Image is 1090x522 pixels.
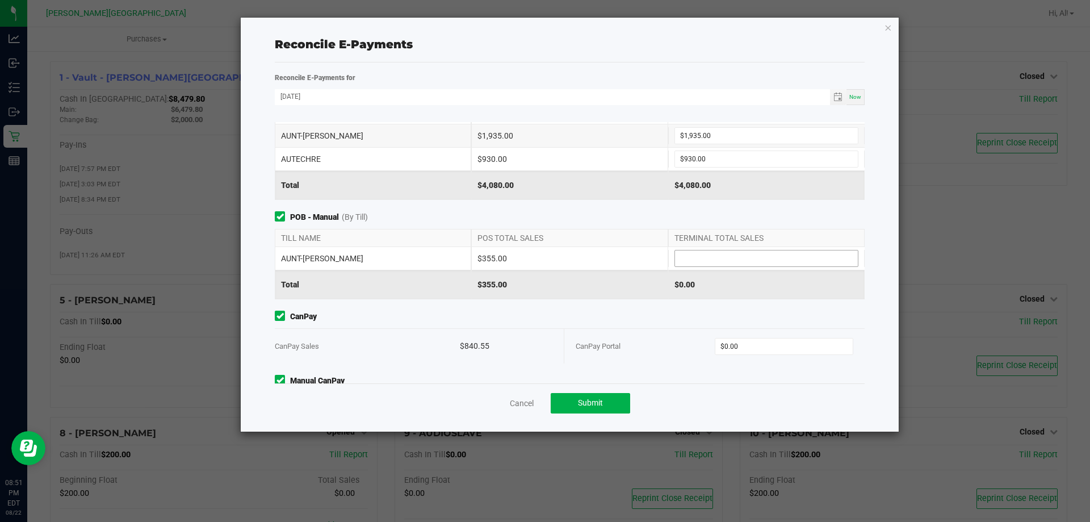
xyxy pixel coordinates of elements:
[275,36,865,53] div: Reconcile E-Payments
[275,89,830,103] input: Date
[342,211,368,223] span: (By Till)
[471,124,668,147] div: $1,935.00
[275,148,471,170] div: AUTECHRE
[275,342,319,350] span: CanPay Sales
[290,211,339,223] strong: POB - Manual
[471,247,668,270] div: $355.00
[510,398,534,409] a: Cancel
[275,171,471,199] div: Total
[471,270,668,299] div: $355.00
[668,270,865,299] div: $0.00
[275,229,471,247] div: TILL NAME
[578,398,603,407] span: Submit
[471,171,668,199] div: $4,080.00
[830,89,846,105] span: Toggle calendar
[275,247,471,270] div: AUNT-[PERSON_NAME]
[11,431,45,465] iframe: Resource center
[290,311,317,323] strong: CanPay
[471,148,668,170] div: $930.00
[275,375,290,387] form-toggle: Include in reconciliation
[275,270,471,299] div: Total
[290,375,345,387] strong: Manual CanPay
[668,229,865,247] div: TERMINAL TOTAL SALES
[460,329,552,364] div: $840.55
[471,229,668,247] div: POS TOTAL SALES
[551,393,630,414] button: Submit
[849,94,861,100] span: Now
[275,124,471,147] div: AUNT-[PERSON_NAME]
[668,171,865,199] div: $4,080.00
[275,211,290,223] form-toggle: Include in reconciliation
[275,311,290,323] form-toggle: Include in reconciliation
[275,74,355,82] strong: Reconcile E-Payments for
[576,342,621,350] span: CanPay Portal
